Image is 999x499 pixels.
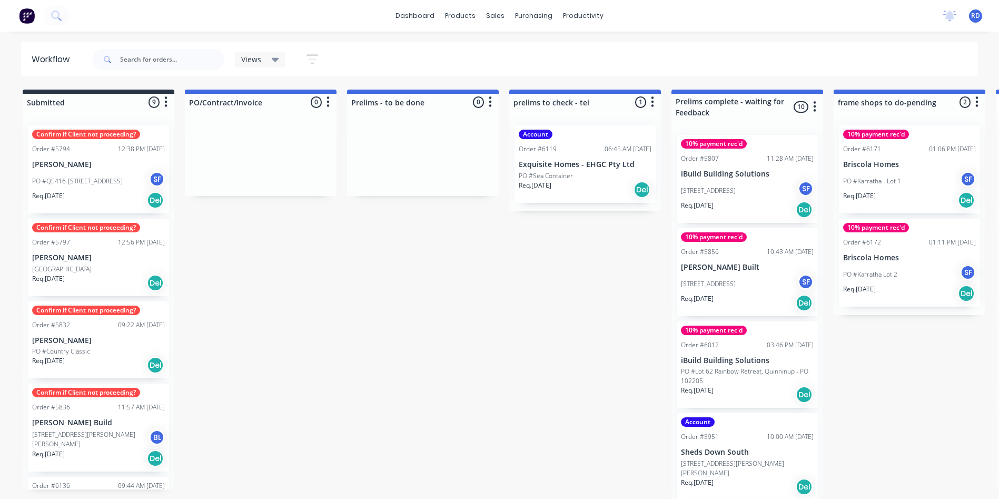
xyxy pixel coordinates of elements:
div: Del [147,357,164,374]
div: SF [960,265,976,280]
div: Order #5856 [681,247,719,257]
div: SF [798,274,814,290]
div: Confirm if Client not proceeding?Order #579412:38 PM [DATE][PERSON_NAME]PO #Q5416-[STREET_ADDRESS... [28,125,169,213]
div: Del [796,478,813,495]
p: Req. [DATE] [519,181,551,190]
div: AccountOrder #611906:45 AM [DATE]Exquisite Homes - EHGC Pty LtdPO #Sea ContainerReq.[DATE]Del [515,125,656,203]
p: Req. [DATE] [32,449,65,459]
p: [PERSON_NAME] [32,336,165,345]
div: Order #6172 [843,238,881,247]
div: Workflow [32,53,75,66]
div: Confirm if Client not proceeding?Order #583209:22 AM [DATE][PERSON_NAME]PO #Country ClassicReq.[D... [28,301,169,379]
div: Account [519,130,552,139]
div: 10% payment rec'dOrder #585610:43 AM [DATE][PERSON_NAME] Built[STREET_ADDRESS]SFReq.[DATE]Del [677,228,818,316]
div: Order #6119 [519,144,557,154]
div: 10% payment rec'd [843,130,909,139]
p: PO #Q5416-[STREET_ADDRESS] [32,177,123,186]
div: Del [796,201,813,218]
div: 11:28 AM [DATE] [767,154,814,163]
p: Exquisite Homes - EHGC Pty Ltd [519,160,651,169]
span: Views [241,54,261,65]
div: products [440,8,481,24]
p: [STREET_ADDRESS] [681,186,736,195]
p: Req. [DATE] [681,201,714,210]
div: Confirm if Client not proceeding? [32,388,140,397]
div: 12:56 PM [DATE] [118,238,165,247]
div: 10% payment rec'd [843,223,909,232]
p: Briscola Homes [843,160,976,169]
div: 10% payment rec'dOrder #617201:11 PM [DATE]Briscola HomesPO #Karratha Lot 2SFReq.[DATE]Del [839,219,980,307]
div: Confirm if Client not proceeding? [32,223,140,232]
div: Confirm if Client not proceeding?Order #579712:56 PM [DATE][PERSON_NAME][GEOGRAPHIC_DATA]Req.[DAT... [28,219,169,296]
div: Order #5832 [32,320,70,330]
div: Account [681,417,715,427]
p: Req. [DATE] [681,294,714,304]
div: Del [634,181,650,198]
div: 10:43 AM [DATE] [767,247,814,257]
div: Del [147,192,164,209]
p: PO #Karratha Lot 2 [843,270,897,279]
div: 09:22 AM [DATE] [118,320,165,330]
div: Del [796,386,813,403]
div: 10% payment rec'd [681,326,747,335]
p: [PERSON_NAME] [32,160,165,169]
p: Req. [DATE] [32,274,65,283]
div: 10:00 AM [DATE] [767,432,814,442]
p: Req. [DATE] [32,191,65,201]
div: 10% payment rec'dOrder #580711:28 AM [DATE]iBuild Building Solutions[STREET_ADDRESS]SFReq.[DATE]Del [677,135,818,223]
div: Confirm if Client not proceeding?Order #583611:57 AM [DATE][PERSON_NAME] Build[STREET_ADDRESS][PE... [28,384,169,472]
div: Order #5836 [32,403,70,412]
a: dashboard [390,8,440,24]
p: [STREET_ADDRESS][PERSON_NAME][PERSON_NAME] [32,430,149,449]
img: Factory [19,8,35,24]
p: [STREET_ADDRESS][PERSON_NAME][PERSON_NAME] [681,459,814,478]
p: Sheds Down South [681,448,814,457]
p: Briscola Homes [843,253,976,262]
p: PO #Karratha - Lot 1 [843,177,901,186]
span: RD [971,11,980,21]
p: Req. [DATE] [681,478,714,487]
div: Order #6136 [32,481,70,491]
div: 12:38 PM [DATE] [118,144,165,154]
div: Order #6171 [843,144,881,154]
div: 06:45 AM [DATE] [605,144,651,154]
div: SF [960,171,976,187]
div: Del [147,450,164,467]
div: Order #5807 [681,154,719,163]
p: iBuild Building Solutions [681,170,814,179]
div: SF [149,171,165,187]
div: 09:44 AM [DATE] [118,481,165,491]
div: productivity [558,8,609,24]
div: Order #5794 [32,144,70,154]
div: Del [958,285,975,302]
div: Del [958,192,975,209]
p: [GEOGRAPHIC_DATA] [32,265,92,274]
div: Confirm if Client not proceeding? [32,306,140,315]
div: 10% payment rec'd [681,139,747,149]
div: Order #6012 [681,340,719,350]
input: Search for orders... [120,49,224,70]
p: PO #Sea Container [519,171,573,181]
p: [STREET_ADDRESS] [681,279,736,289]
div: Del [147,275,164,291]
div: purchasing [510,8,558,24]
div: Order #5797 [32,238,70,247]
p: [PERSON_NAME] Build [32,418,165,427]
p: Req. [DATE] [843,191,876,201]
p: PO #Country Classic [32,347,90,356]
div: 10% payment rec'dOrder #617101:06 PM [DATE]Briscola HomesPO #Karratha - Lot 1SFReq.[DATE]Del [839,125,980,213]
p: PO #Lot 62 Rainbow Retreat, Quinninup - PO 102205 [681,367,814,386]
div: 10% payment rec'd [681,232,747,242]
div: 03:46 PM [DATE] [767,340,814,350]
p: Req. [DATE] [32,356,65,366]
p: [PERSON_NAME] Built [681,263,814,272]
p: [PERSON_NAME] [32,253,165,262]
div: Del [796,295,813,311]
div: BL [149,429,165,445]
div: 01:11 PM [DATE] [929,238,976,247]
p: Req. [DATE] [681,386,714,395]
div: Order #5951 [681,432,719,442]
div: 11:57 AM [DATE] [118,403,165,412]
p: iBuild Building Solutions [681,356,814,365]
div: SF [798,181,814,197]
